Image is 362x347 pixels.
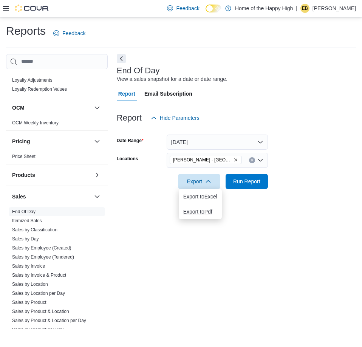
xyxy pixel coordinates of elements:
[183,174,216,189] span: Export
[12,171,91,179] button: Products
[12,291,65,296] a: Sales by Location per Day
[12,104,91,112] button: OCM
[6,76,108,97] div: Loyalty
[12,218,42,223] a: Itemized Sales
[50,26,88,41] a: Feedback
[12,153,36,160] span: Price Sheet
[93,60,102,70] button: Loyalty
[6,207,108,337] div: Sales
[170,156,241,164] span: Regina - Glenelm Park - Fire & Flower
[6,152,108,164] div: Pricing
[164,1,202,16] a: Feedback
[12,263,45,269] a: Sales by Invoice
[12,227,57,233] span: Sales by Classification
[117,138,144,144] label: Date Range
[6,118,108,130] div: OCM
[234,158,238,162] button: Remove Regina - Glenelm Park - Fire & Flower from selection in this group
[12,254,74,260] a: Sales by Employee (Tendered)
[302,4,308,13] span: EB
[233,178,260,185] span: Run Report
[15,5,49,12] img: Cova
[12,308,69,314] span: Sales by Product & Location
[117,113,142,122] h3: Report
[12,77,53,83] a: Loyalty Adjustments
[12,299,46,305] span: Sales by Product
[12,104,25,112] h3: OCM
[173,156,232,164] span: [PERSON_NAME] - [GEOGRAPHIC_DATA] - Fire & Flower
[12,209,36,214] a: End Of Day
[12,318,86,324] span: Sales by Product & Location per Day
[12,138,30,145] h3: Pricing
[179,189,222,204] button: Export toExcel
[93,192,102,201] button: Sales
[12,327,63,332] a: Sales by Product per Day
[148,110,203,125] button: Hide Parameters
[183,209,217,215] span: Export to Pdf
[206,5,221,12] input: Dark Mode
[12,193,91,200] button: Sales
[117,75,227,83] div: View a sales snapshot for a date or date range.
[235,4,293,13] p: Home of the Happy High
[6,23,46,39] h1: Reports
[117,66,160,75] h3: End Of Day
[12,86,67,92] span: Loyalty Redemption Values
[179,204,222,219] button: Export toPdf
[300,4,309,13] div: Ethan Boen-Wira
[12,282,48,287] a: Sales by Location
[12,209,36,215] span: End Of Day
[12,227,57,232] a: Sales by Classification
[12,281,48,287] span: Sales by Location
[296,4,297,13] p: |
[176,5,199,12] span: Feedback
[118,86,135,101] span: Report
[93,103,102,112] button: OCM
[249,157,255,163] button: Clear input
[12,309,69,314] a: Sales by Product & Location
[167,135,268,150] button: [DATE]
[12,236,39,242] span: Sales by Day
[12,318,86,323] a: Sales by Product & Location per Day
[12,327,63,333] span: Sales by Product per Day
[93,170,102,180] button: Products
[160,114,200,122] span: Hide Parameters
[178,174,220,189] button: Export
[117,156,138,162] label: Locations
[12,171,35,179] h3: Products
[12,290,65,296] span: Sales by Location per Day
[12,138,91,145] button: Pricing
[12,245,71,251] a: Sales by Employee (Created)
[12,193,26,200] h3: Sales
[12,87,67,92] a: Loyalty Redemption Values
[183,194,217,200] span: Export to Excel
[62,29,85,37] span: Feedback
[93,137,102,146] button: Pricing
[12,154,36,159] a: Price Sheet
[12,273,66,278] a: Sales by Invoice & Product
[12,300,46,305] a: Sales by Product
[312,4,356,13] p: [PERSON_NAME]
[12,120,59,125] a: OCM Weekly Inventory
[144,86,192,101] span: Email Subscription
[12,218,42,224] span: Itemized Sales
[257,157,263,163] button: Open list of options
[12,120,59,126] span: OCM Weekly Inventory
[12,236,39,242] a: Sales by Day
[226,174,268,189] button: Run Report
[117,54,126,63] button: Next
